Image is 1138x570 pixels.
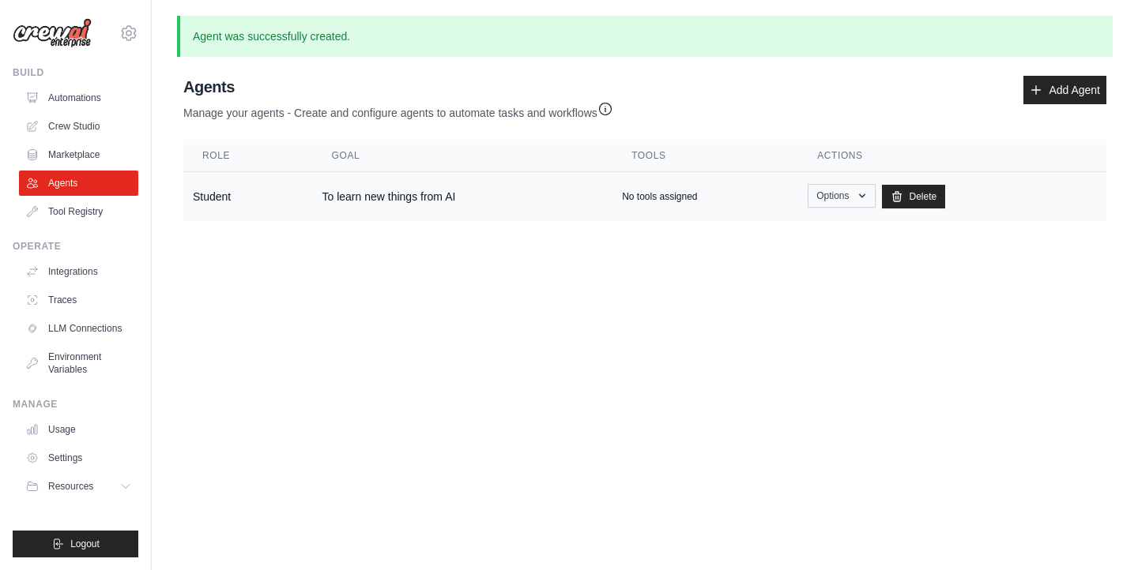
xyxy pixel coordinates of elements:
[183,140,313,172] th: Role
[19,417,138,442] a: Usage
[183,172,313,222] td: Student
[882,185,946,208] a: Delete
[13,18,92,48] img: Logo
[808,184,875,208] button: Options
[19,171,138,196] a: Agents
[19,287,138,313] a: Traces
[1023,76,1106,104] a: Add Agent
[19,114,138,139] a: Crew Studio
[183,98,613,121] p: Manage your agents - Create and configure agents to automate tasks and workflows
[19,142,138,167] a: Marketplace
[798,140,1106,172] th: Actions
[48,480,93,493] span: Resources
[19,445,138,471] a: Settings
[19,85,138,111] a: Automations
[19,259,138,284] a: Integrations
[19,316,138,341] a: LLM Connections
[183,76,613,98] h2: Agents
[13,531,138,557] button: Logout
[13,240,138,253] div: Operate
[13,398,138,411] div: Manage
[70,538,100,550] span: Logout
[19,474,138,499] button: Resources
[313,172,613,222] td: To learn new things from AI
[612,140,798,172] th: Tools
[313,140,613,172] th: Goal
[19,199,138,224] a: Tool Registry
[622,190,697,203] p: No tools assigned
[13,66,138,79] div: Build
[177,16,1113,57] p: Agent was successfully created.
[19,344,138,382] a: Environment Variables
